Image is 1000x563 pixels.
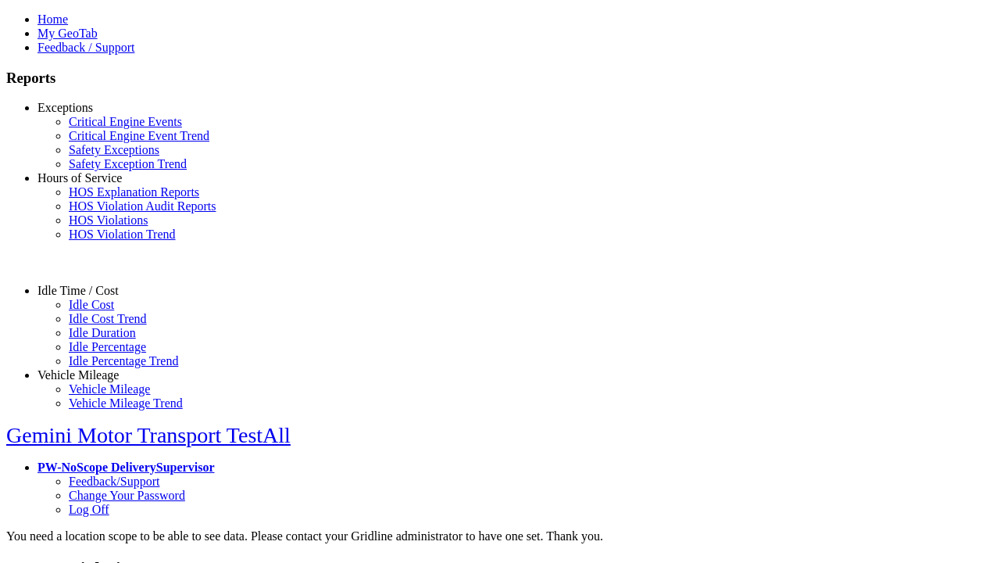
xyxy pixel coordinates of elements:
a: Idle Percentage Trend [69,354,178,368]
a: Idle Percentage [69,340,146,353]
a: HOS Violation Trend [69,228,176,241]
a: Vehicle Mileage Trend [69,396,183,410]
a: Hours of Service [37,171,122,185]
a: Idle Duration [69,326,136,339]
a: Idle Cost Trend [69,312,147,325]
a: Feedback/Support [69,475,159,488]
a: Idle Cost [69,298,114,311]
a: Vehicle Mileage [69,382,150,396]
a: Vehicle Mileage [37,368,119,382]
a: Gemini Motor Transport TestAll [6,423,291,447]
a: Exceptions [37,101,93,114]
a: HOS Violation Audit Reports [69,199,216,213]
a: PW-NoScope DeliverySupervisor [37,461,214,474]
a: Home [37,13,68,26]
a: Critical Engine Events [69,115,182,128]
a: Log Off [69,503,109,516]
a: Safety Exception Trend [69,157,187,170]
a: Change Your Password [69,489,185,502]
a: Idle Time / Cost [37,284,119,297]
a: HOS Explanation Reports [69,185,199,199]
div: You need a location scope to be able to see data. Please contact your Gridline administrator to h... [6,529,994,543]
a: HOS Violations [69,213,148,227]
a: Safety Exceptions [69,143,159,156]
a: Feedback / Support [37,41,134,54]
h3: Reports [6,70,994,87]
a: Critical Engine Event Trend [69,129,209,142]
a: My GeoTab [37,27,98,40]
